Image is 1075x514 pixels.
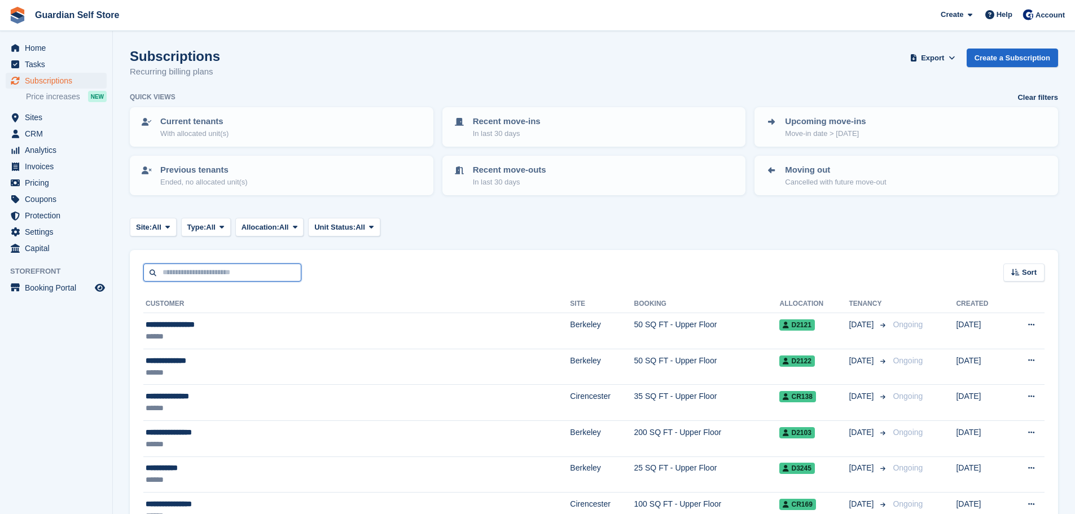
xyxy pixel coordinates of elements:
[570,456,634,493] td: Berkeley
[634,385,780,421] td: 35 SQ FT - Upper Floor
[235,218,304,236] button: Allocation: All
[473,115,541,128] p: Recent move-ins
[756,157,1057,194] a: Moving out Cancelled with future move-out
[187,222,207,233] span: Type:
[785,128,866,139] p: Move-in date > [DATE]
[242,222,279,233] span: Allocation:
[25,126,93,142] span: CRM
[30,6,124,24] a: Guardian Self Store
[93,281,107,295] a: Preview store
[136,222,152,233] span: Site:
[6,240,107,256] a: menu
[785,164,886,177] p: Moving out
[6,175,107,191] a: menu
[849,355,876,367] span: [DATE]
[785,115,866,128] p: Upcoming move-ins
[756,108,1057,146] a: Upcoming move-ins Move-in date > [DATE]
[6,142,107,158] a: menu
[956,420,1007,456] td: [DATE]
[967,49,1058,67] a: Create a Subscription
[779,319,814,331] span: D2121
[634,313,780,349] td: 50 SQ FT - Upper Floor
[997,9,1012,20] span: Help
[26,91,80,102] span: Price increases
[25,159,93,174] span: Invoices
[473,128,541,139] p: In last 30 days
[921,52,944,64] span: Export
[634,295,780,313] th: Booking
[130,92,175,102] h6: Quick views
[25,40,93,56] span: Home
[849,295,888,313] th: Tenancy
[6,73,107,89] a: menu
[779,391,815,402] span: CR138
[1022,267,1037,278] span: Sort
[849,462,876,474] span: [DATE]
[941,9,963,20] span: Create
[131,108,432,146] a: Current tenants With allocated unit(s)
[9,7,26,24] img: stora-icon-8386f47178a22dfd0bd8f6a31ec36ba5ce8667c1dd55bd0f319d3a0aa187defe.svg
[956,456,1007,493] td: [DATE]
[1017,92,1058,103] a: Clear filters
[956,385,1007,421] td: [DATE]
[444,157,745,194] a: Recent move-outs In last 30 days
[25,142,93,158] span: Analytics
[25,109,93,125] span: Sites
[634,456,780,493] td: 25 SQ FT - Upper Floor
[130,49,220,64] h1: Subscriptions
[785,177,886,188] p: Cancelled with future move-out
[1035,10,1065,21] span: Account
[181,218,231,236] button: Type: All
[893,320,923,329] span: Ongoing
[893,499,923,508] span: Ongoing
[444,108,745,146] a: Recent move-ins In last 30 days
[908,49,958,67] button: Export
[88,91,107,102] div: NEW
[25,280,93,296] span: Booking Portal
[160,177,248,188] p: Ended, no allocated unit(s)
[25,224,93,240] span: Settings
[25,208,93,223] span: Protection
[10,266,112,277] span: Storefront
[6,208,107,223] a: menu
[131,157,432,194] a: Previous tenants Ended, no allocated unit(s)
[473,177,546,188] p: In last 30 days
[473,164,546,177] p: Recent move-outs
[849,319,876,331] span: [DATE]
[849,390,876,402] span: [DATE]
[779,427,814,438] span: D2103
[779,499,815,510] span: CR169
[956,295,1007,313] th: Created
[893,463,923,472] span: Ongoing
[25,175,93,191] span: Pricing
[206,222,216,233] span: All
[570,420,634,456] td: Berkeley
[6,191,107,207] a: menu
[849,427,876,438] span: [DATE]
[849,498,876,510] span: [DATE]
[6,126,107,142] a: menu
[279,222,289,233] span: All
[779,355,814,367] span: D2122
[6,56,107,72] a: menu
[25,56,93,72] span: Tasks
[1023,9,1034,20] img: Tom Scott
[634,349,780,385] td: 50 SQ FT - Upper Floor
[570,349,634,385] td: Berkeley
[893,428,923,437] span: Ongoing
[6,224,107,240] a: menu
[779,463,814,474] span: D3245
[152,222,161,233] span: All
[570,313,634,349] td: Berkeley
[6,109,107,125] a: menu
[130,65,220,78] p: Recurring billing plans
[6,280,107,296] a: menu
[25,73,93,89] span: Subscriptions
[25,191,93,207] span: Coupons
[6,159,107,174] a: menu
[314,222,356,233] span: Unit Status:
[25,240,93,256] span: Capital
[356,222,365,233] span: All
[308,218,380,236] button: Unit Status: All
[779,295,849,313] th: Allocation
